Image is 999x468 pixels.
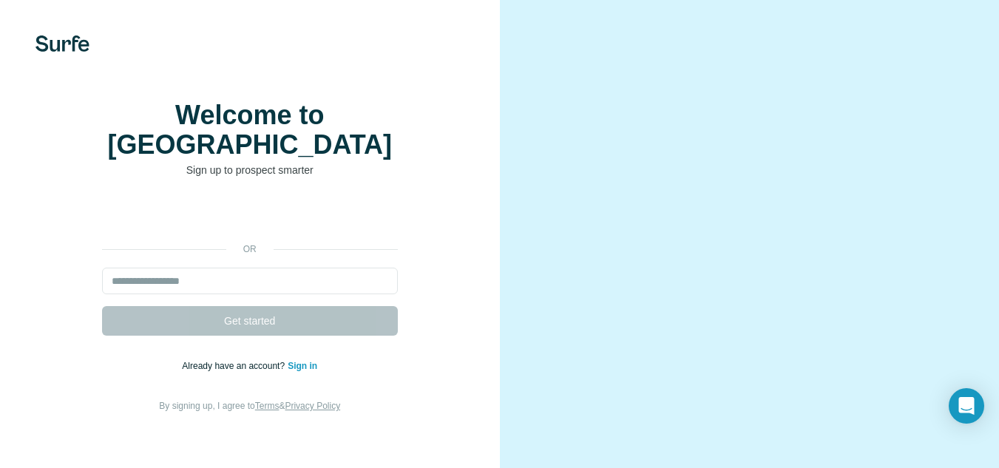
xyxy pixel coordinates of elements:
[102,163,398,177] p: Sign up to prospect smarter
[285,401,340,411] a: Privacy Policy
[255,401,280,411] a: Terms
[35,35,89,52] img: Surfe's logo
[226,243,274,256] p: or
[95,200,405,232] iframe: Sign in with Google Button
[288,361,317,371] a: Sign in
[102,101,398,160] h1: Welcome to [GEOGRAPHIC_DATA]
[182,361,288,371] span: Already have an account?
[949,388,984,424] div: Open Intercom Messenger
[159,401,340,411] span: By signing up, I agree to &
